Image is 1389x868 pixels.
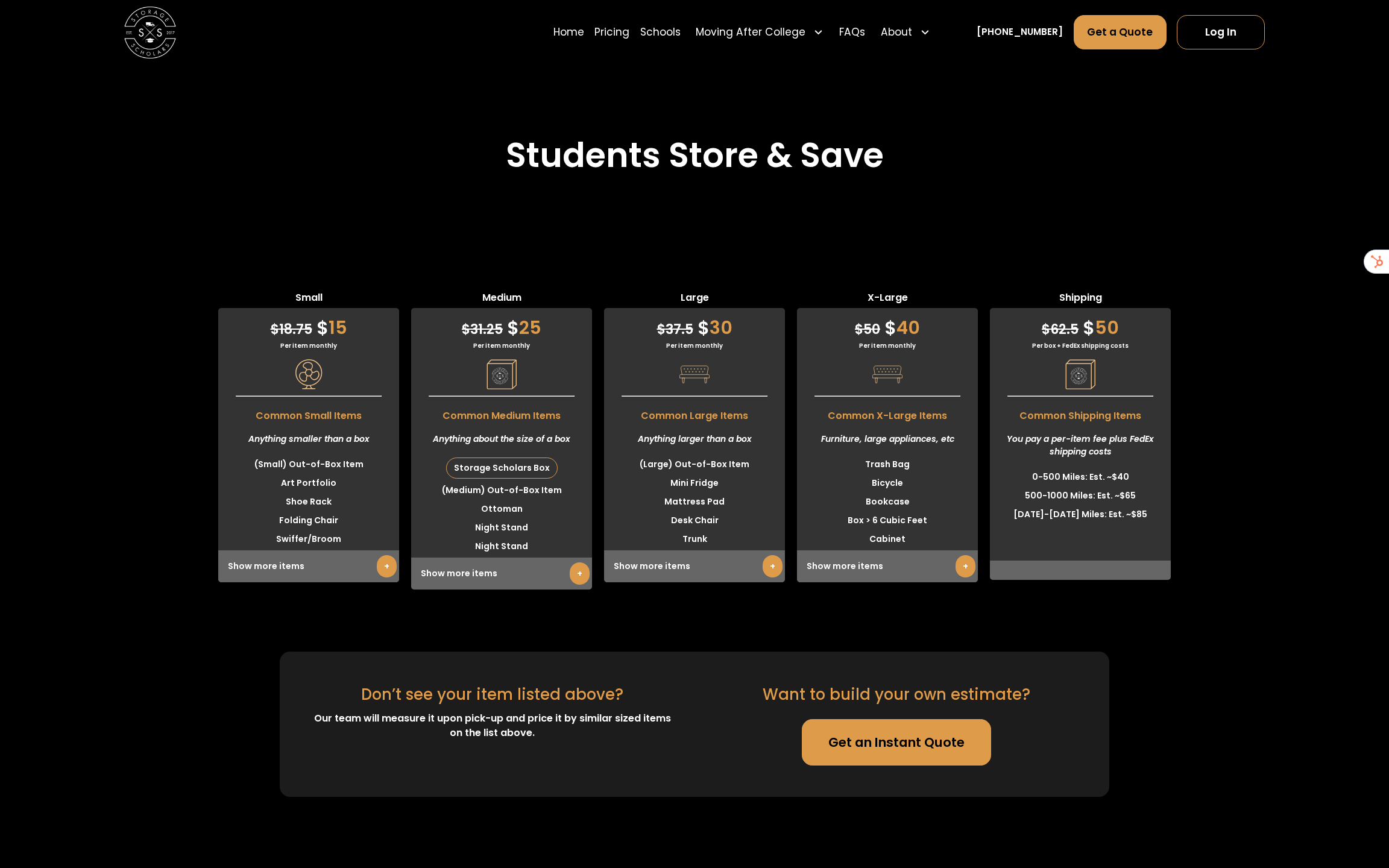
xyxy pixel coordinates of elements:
li: Folding Chair [218,511,399,530]
li: Night Stand [411,518,592,537]
img: Pricing Category Icon [294,359,324,389]
a: Get an Instant Quote [802,719,991,766]
span: Shipping [990,291,1171,308]
div: Storage Scholars Box [447,458,557,478]
div: 15 [218,308,399,341]
span: $ [698,315,710,341]
a: FAQs [839,14,865,51]
span: 50 [855,320,880,339]
li: Mini Fridge [604,474,785,492]
span: $ [507,315,519,341]
span: Common Shipping Items [990,403,1171,423]
div: Per box + FedEx shipping costs [990,341,1171,350]
span: $ [657,320,666,339]
span: Common Medium Items [411,403,592,423]
li: Mattress Pad [604,492,785,511]
span: $ [271,320,279,339]
div: Per item monthly [797,341,978,350]
li: Ottoman [411,500,592,518]
a: + [956,555,975,577]
li: (Small) Out-of-Box Item [218,455,399,474]
div: 30 [604,308,785,341]
li: Shoe Rack [218,492,399,511]
div: About [875,14,935,51]
div: Furniture, large appliances, etc [797,423,978,455]
div: Show more items [797,550,978,582]
div: Show more items [604,550,785,582]
li: [DATE]-[DATE] Miles: Est. ~$85 [990,505,1171,524]
span: 62.5 [1042,320,1079,339]
span: 18.75 [271,320,312,339]
div: Don’t see your item listed above? [361,683,623,706]
a: [PHONE_NUMBER] [977,25,1063,39]
span: $ [317,315,329,341]
div: Moving After College [696,25,805,40]
li: Box > 6 Cubic Feet [797,511,978,530]
a: Schools [640,14,681,51]
li: Trash Bag [797,455,978,474]
div: Show more items [411,558,592,590]
span: Large [604,291,785,308]
div: Anything larger than a box [604,423,785,455]
div: Per item monthly [218,341,399,350]
img: Pricing Category Icon [1065,359,1095,389]
div: 50 [990,308,1171,341]
li: Art Portfolio [218,474,399,492]
div: Per item monthly [604,341,785,350]
div: Anything about the size of a box [411,423,592,455]
div: Moving After College [691,14,829,51]
img: Storage Scholars main logo [124,7,176,58]
div: 25 [411,308,592,341]
span: Small [218,291,399,308]
li: Desk Chair [604,511,785,530]
a: Home [553,14,584,51]
a: Pricing [594,14,629,51]
a: + [377,555,397,577]
li: Bookcase [797,492,978,511]
li: 0-500 Miles: Est. ~$40 [990,468,1171,486]
div: Per item monthly [411,341,592,350]
span: $ [855,320,863,339]
a: Log In [1177,15,1265,50]
div: You pay a per-item fee plus FedEx shipping costs [990,423,1171,468]
a: Get a Quote [1074,15,1167,50]
span: $ [1083,315,1095,341]
div: Our team will measure it upon pick-up and price it by similar sized items on the list above. [311,711,674,740]
div: About [881,25,912,40]
span: $ [884,315,896,341]
li: Swiffer/Broom [218,530,399,549]
div: Want to build your own estimate? [763,683,1030,706]
img: Pricing Category Icon [679,359,710,389]
span: X-Large [797,291,978,308]
li: 500-1000 Miles: Est. ~$65 [990,486,1171,505]
div: Show more items [218,550,399,582]
h2: Students Store & Save [506,135,884,175]
span: 31.25 [462,320,503,339]
img: Pricing Category Icon [487,359,517,389]
span: Common Small Items [218,403,399,423]
span: $ [1042,320,1050,339]
span: Common X-Large Items [797,403,978,423]
span: Medium [411,291,592,308]
li: (Large) Out-of-Box Item [604,455,785,474]
div: 40 [797,308,978,341]
li: (Medium) Out-of-Box Item [411,481,592,500]
li: Cabinet [797,530,978,549]
span: $ [462,320,470,339]
div: Anything smaller than a box [218,423,399,455]
img: Pricing Category Icon [872,359,902,389]
li: Night Stand [411,537,592,556]
li: Trunk [604,530,785,549]
li: Bicycle [797,474,978,492]
span: Common Large Items [604,403,785,423]
a: + [763,555,783,577]
a: + [570,562,590,585]
span: 37.5 [657,320,693,339]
